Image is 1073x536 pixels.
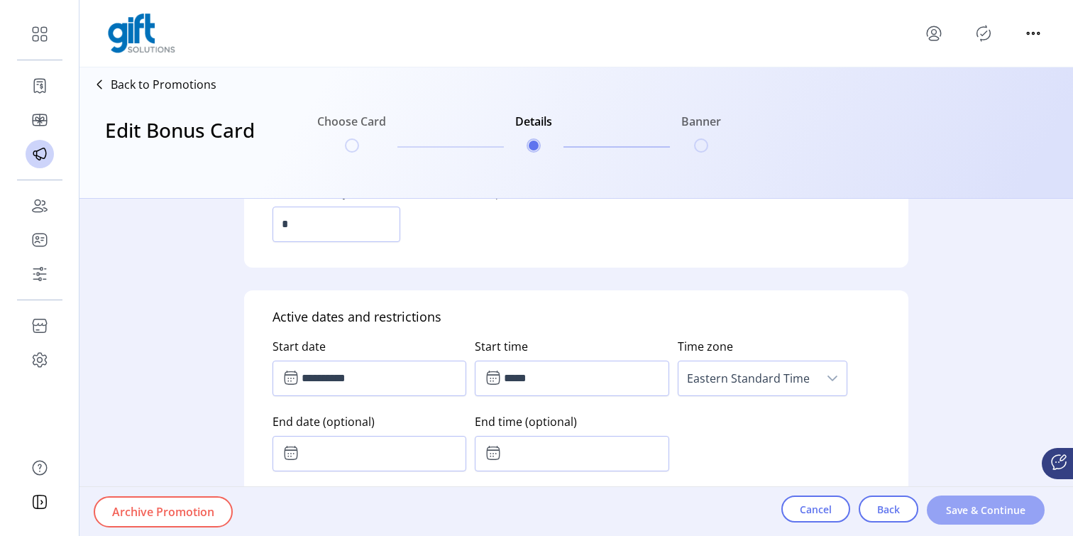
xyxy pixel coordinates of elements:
button: menu [1022,22,1045,45]
label: Start date [273,332,466,361]
span: Cancel [800,502,832,517]
label: End time (optional) [475,408,668,436]
h5: Active dates and restrictions [273,307,441,327]
img: logo [108,13,175,53]
button: Back [859,496,918,523]
h6: Details [515,113,552,138]
div: dropdown trigger [818,361,847,395]
span: Archive Promotion [112,503,214,520]
span: Eastern Standard Time [678,361,818,395]
button: Cancel [781,496,850,523]
span: Save & Continue [945,503,1026,518]
label: Start time [475,332,668,361]
h3: Edit Bonus Card [105,115,255,173]
span: Back [877,502,900,517]
button: Save & Continue [927,496,1045,525]
label: End date (optional) [273,408,466,436]
button: Archive Promotion [94,496,233,527]
label: Time zone [678,332,880,361]
button: menu [923,22,945,45]
p: Back to Promotions [111,76,216,93]
button: Publisher Panel [972,22,995,45]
